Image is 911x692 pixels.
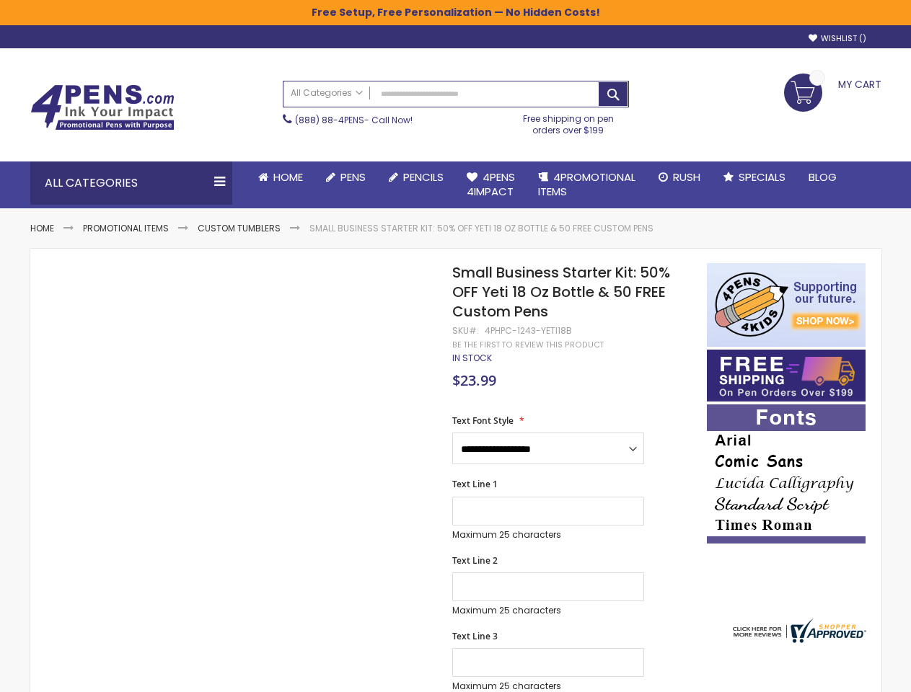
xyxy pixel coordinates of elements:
[452,630,498,642] span: Text Line 3
[538,169,635,199] span: 4PROMOTIONAL ITEMS
[647,161,712,193] a: Rush
[527,161,647,208] a: 4PROMOTIONALITEMS
[452,680,644,692] p: Maximum 25 characters
[673,169,700,185] span: Rush
[508,107,629,136] div: Free shipping on pen orders over $199
[707,263,866,347] img: 4pens 4 kids
[739,169,785,185] span: Specials
[309,223,653,234] li: Small Business Starter Kit: 50% OFF Yeti 18 Oz Bottle & 50 FREE Custom Pens
[295,114,364,126] a: (888) 88-4PENS
[452,478,498,490] span: Text Line 1
[283,81,370,105] a: All Categories
[452,352,492,364] div: Availability
[452,324,479,337] strong: SKU
[30,84,175,130] img: 4Pens Custom Pens and Promotional Products
[403,169,444,185] span: Pencils
[198,222,281,234] a: Custom Tumblers
[452,605,644,616] p: Maximum 25 characters
[729,634,866,646] a: 4pens.com certificate URL
[452,262,670,321] span: Small Business Starter Kit: 50% OFF Yeti 18 Oz Bottle & 50 FREE Custom Pens
[467,169,515,199] span: 4Pens 4impact
[712,161,797,193] a: Specials
[273,169,303,185] span: Home
[809,33,866,44] a: Wishlist
[452,554,498,567] span: Text Line 2
[729,618,866,643] img: 4pens.com widget logo
[247,161,314,193] a: Home
[707,350,866,402] img: Free shipping on orders over $199
[30,161,232,205] div: All Categories
[83,222,169,234] a: Promotional Items
[340,169,366,185] span: Pens
[295,114,413,126] span: - Call Now!
[452,529,644,541] p: Maximum 25 characters
[30,222,54,234] a: Home
[797,161,848,193] a: Blog
[452,414,514,427] span: Text Font Style
[452,352,492,364] span: In stock
[707,404,866,544] img: font-personalization-examples
[377,161,455,193] a: Pencils
[291,87,363,99] span: All Categories
[314,161,377,193] a: Pens
[452,371,496,390] span: $23.99
[485,325,572,337] div: 4PHPC-1243-YETI18B
[452,340,604,350] a: Be the first to review this product
[809,169,837,185] span: Blog
[455,161,527,208] a: 4Pens4impact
